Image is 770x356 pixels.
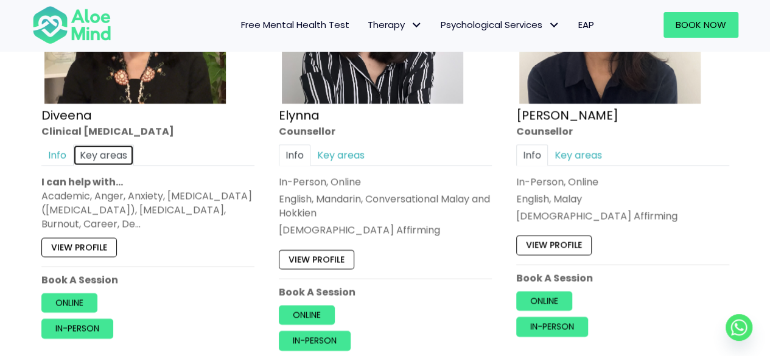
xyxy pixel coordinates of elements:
[545,16,563,34] span: Psychological Services: submenu
[41,293,97,313] a: Online
[408,16,425,34] span: Therapy: submenu
[41,189,254,232] div: Academic, Anger, Anxiety, [MEDICAL_DATA] ([MEDICAL_DATA]), [MEDICAL_DATA], Burnout, Career, De…
[516,236,592,256] a: View profile
[663,12,738,38] a: Book Now
[41,175,254,189] p: I can help with…
[548,145,609,166] a: Key areas
[41,145,73,166] a: Info
[516,107,618,124] a: [PERSON_NAME]
[41,319,113,339] a: In-person
[569,12,603,38] a: EAP
[41,107,92,124] a: Diveena
[279,107,320,124] a: Elynna
[310,145,371,166] a: Key areas
[516,175,729,189] div: In-Person, Online
[516,291,572,311] a: Online
[279,145,310,166] a: Info
[279,285,492,299] p: Book A Session
[279,250,354,270] a: View profile
[516,210,729,224] div: [DEMOGRAPHIC_DATA] Affirming
[41,238,117,257] a: View profile
[41,273,254,287] p: Book A Session
[516,318,588,337] a: In-person
[516,192,729,206] p: English, Malay
[359,12,432,38] a: TherapyTherapy: submenu
[241,18,349,31] span: Free Mental Health Test
[279,224,492,238] div: [DEMOGRAPHIC_DATA] Affirming
[279,332,351,351] a: In-person
[32,5,111,45] img: Aloe mind Logo
[41,125,254,139] div: Clinical [MEDICAL_DATA]
[279,125,492,139] div: Counsellor
[516,271,729,285] p: Book A Session
[279,175,492,189] div: In-Person, Online
[279,192,492,220] p: English, Mandarin, Conversational Malay and Hokkien
[516,125,729,139] div: Counsellor
[73,145,134,166] a: Key areas
[441,18,560,31] span: Psychological Services
[578,18,594,31] span: EAP
[368,18,422,31] span: Therapy
[676,18,726,31] span: Book Now
[432,12,569,38] a: Psychological ServicesPsychological Services: submenu
[232,12,359,38] a: Free Mental Health Test
[127,12,603,38] nav: Menu
[279,305,335,325] a: Online
[726,314,752,341] a: Whatsapp
[516,145,548,166] a: Info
